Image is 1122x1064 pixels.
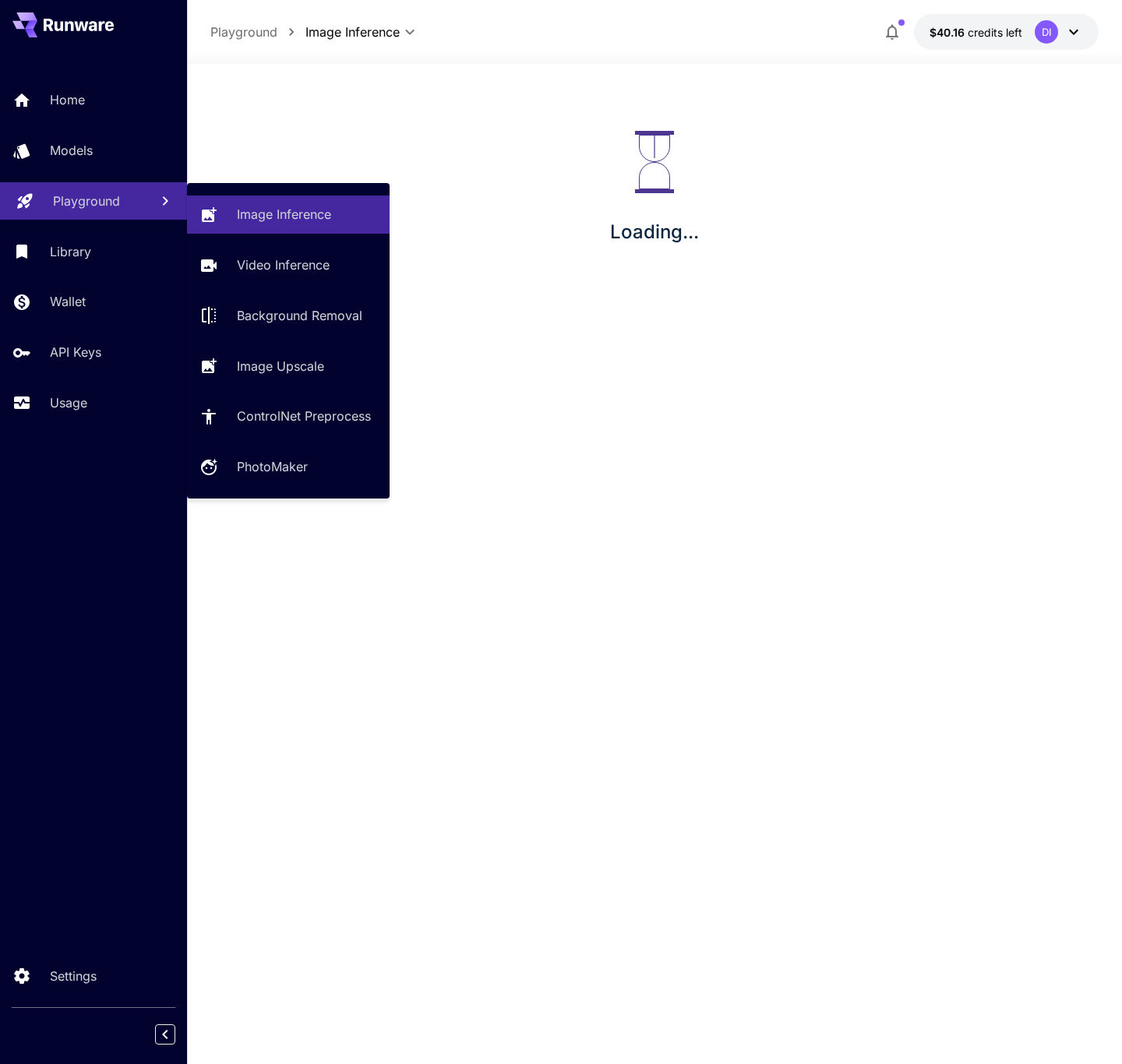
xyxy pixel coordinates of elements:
[930,26,968,39] span: $40.16
[210,23,305,41] nav: breadcrumb
[610,218,699,246] p: Loading...
[237,255,330,274] p: Video Inference
[187,246,390,284] a: Video Inference
[155,1024,175,1045] button: Collapse sidebar
[968,26,1022,39] span: credits left
[930,24,1022,41] div: $40.16186
[50,292,86,311] p: Wallet
[237,357,324,375] p: Image Upscale
[167,1020,187,1048] div: Collapse sidebar
[914,14,1099,50] button: $40.16186
[1035,20,1058,44] div: DI
[50,141,93,160] p: Models
[237,407,371,425] p: ControlNet Preprocess
[50,90,85,109] p: Home
[237,457,308,476] p: PhotoMaker
[187,297,390,335] a: Background Removal
[50,393,87,412] p: Usage
[305,23,400,41] span: Image Inference
[50,343,101,361] p: API Keys
[237,306,362,325] p: Background Removal
[50,242,91,261] p: Library
[187,196,390,234] a: Image Inference
[187,397,390,435] a: ControlNet Preprocess
[187,347,390,385] a: Image Upscale
[53,192,120,210] p: Playground
[210,23,277,41] p: Playground
[237,205,331,224] p: Image Inference
[187,448,390,486] a: PhotoMaker
[50,967,97,985] p: Settings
